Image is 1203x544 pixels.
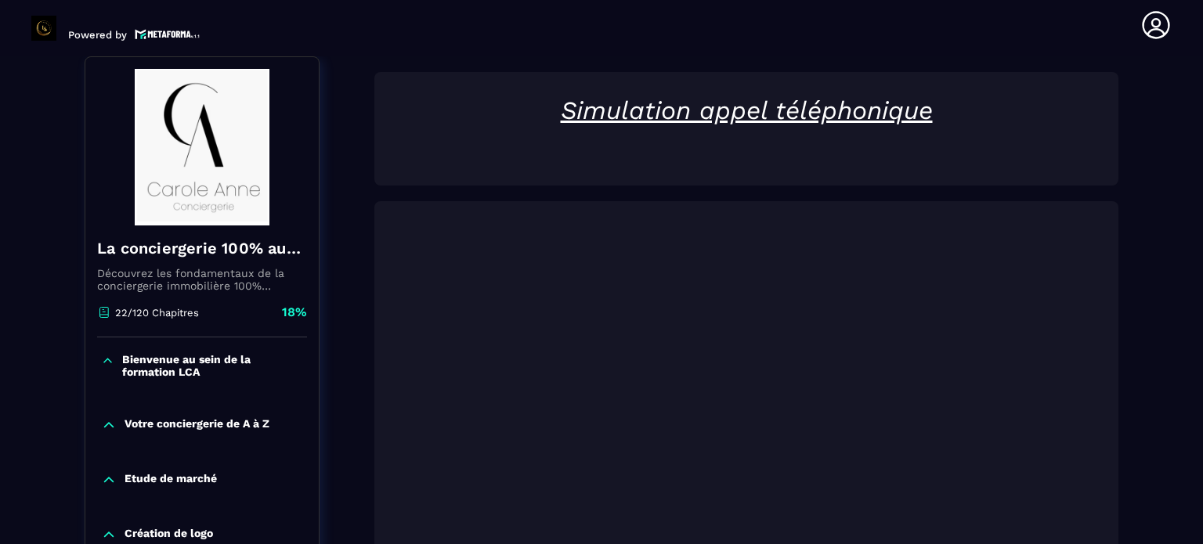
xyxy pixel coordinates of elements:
img: logo [135,27,200,41]
p: Bienvenue au sein de la formation LCA [122,353,303,378]
p: 22/120 Chapitres [115,307,199,319]
p: Découvrez les fondamentaux de la conciergerie immobilière 100% automatisée. Cette formation est c... [97,267,307,292]
p: Powered by [68,29,127,41]
p: Etude de marché [125,472,217,488]
h4: La conciergerie 100% automatisée [97,237,307,259]
img: banner [97,69,307,225]
p: 18% [282,304,307,321]
img: logo-branding [31,16,56,41]
p: Création de logo [125,527,213,542]
u: Simulation appel téléphonique [561,95,933,125]
p: Votre conciergerie de A à Z [125,417,269,433]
